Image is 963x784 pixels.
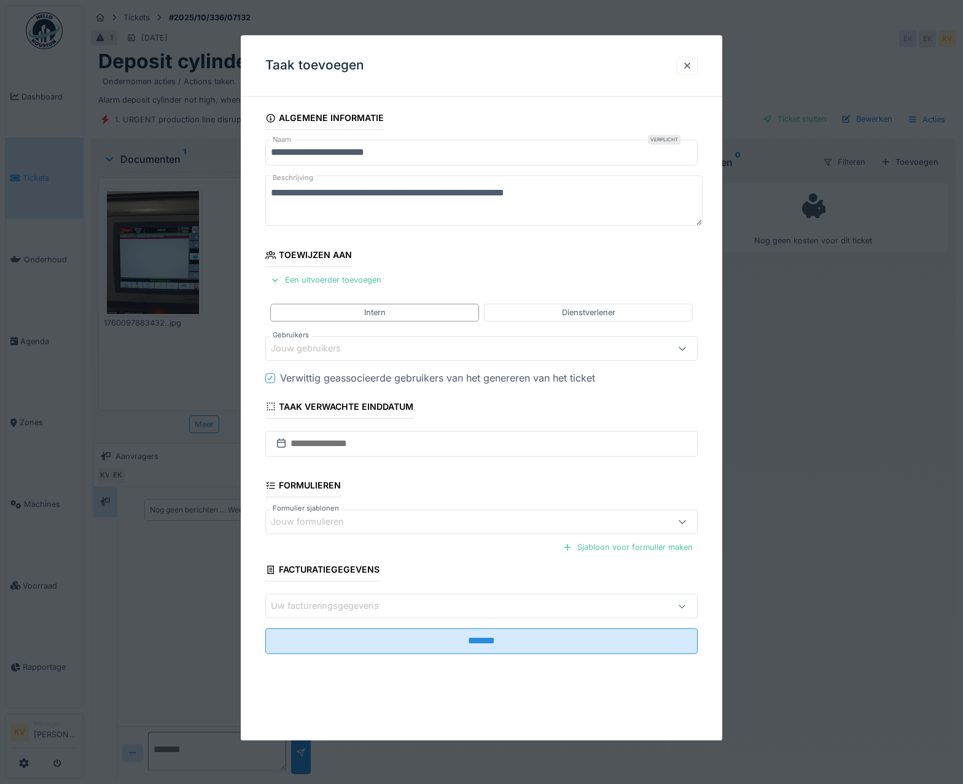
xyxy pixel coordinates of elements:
[271,515,361,529] div: Jouw formulieren
[562,307,615,318] div: Dienstverlener
[270,171,316,186] label: Beschrijving
[265,561,380,582] div: Facturatiegegevens
[270,135,294,146] label: Naam
[271,342,358,355] div: Jouw gebruikers
[648,135,680,145] div: Verplicht
[271,600,396,613] div: Uw factureringsgegevens
[270,503,341,514] label: Formulier sjablonen
[265,58,364,73] h3: Taak toevoegen
[265,398,413,418] div: Taak verwachte einddatum
[265,476,341,497] div: Formulieren
[558,539,698,555] div: Sjabloon voor formulier maken
[364,307,386,318] div: Intern
[270,330,311,340] label: Gebruikers
[265,246,352,267] div: Toewijzen aan
[280,370,595,385] div: Verwittig geassocieerde gebruikers van het genereren van het ticket
[265,109,384,130] div: Algemene informatie
[265,272,386,289] div: Een uitvoerder toevoegen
